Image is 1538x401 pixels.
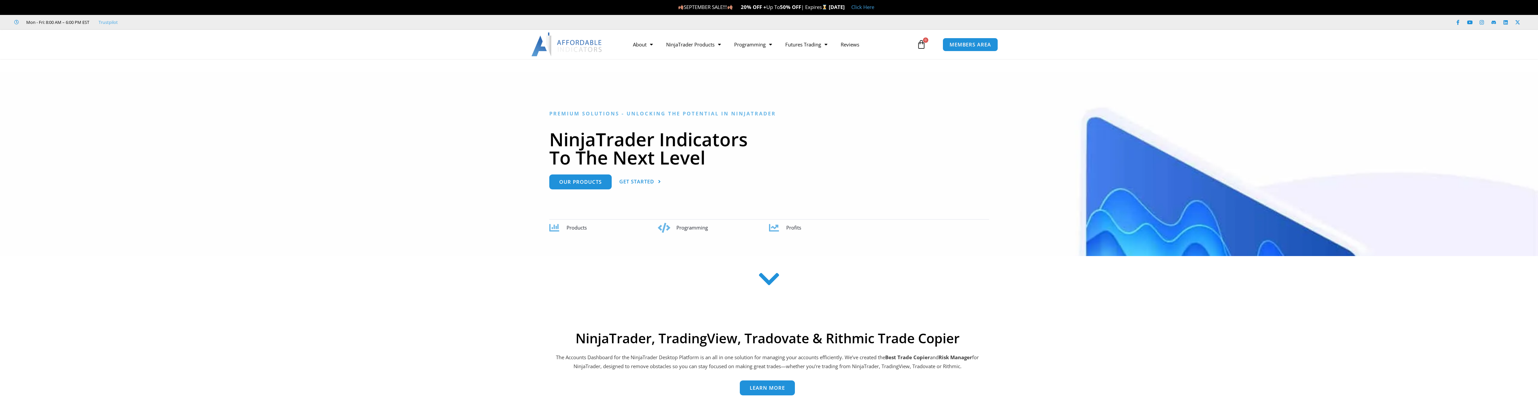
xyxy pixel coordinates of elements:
[750,385,785,390] span: Learn more
[822,5,827,10] img: ⌛
[829,4,845,10] strong: [DATE]
[555,330,980,346] h2: NinjaTrader, TradingView, Tradovate & Rithmic Trade Copier
[559,179,602,184] span: Our Products
[549,174,612,189] a: Our Products
[728,37,779,52] a: Programming
[531,33,603,56] img: LogoAI | Affordable Indicators – NinjaTrader
[626,37,659,52] a: About
[907,35,936,54] a: 0
[659,37,728,52] a: NinjaTrader Products
[851,4,874,10] a: Click Here
[678,5,683,10] img: 🍂
[555,353,980,371] p: The Accounts Dashboard for the NinjaTrader Desktop Platform is an all in one solution for managin...
[780,4,801,10] strong: 50% OFF
[676,224,708,231] span: Programming
[549,110,989,117] h6: Premium Solutions - Unlocking the Potential in NinjaTrader
[567,224,587,231] span: Products
[619,179,654,184] span: Get Started
[939,354,972,361] strong: Risk Manager
[728,5,732,10] img: 🍂
[99,18,118,26] a: Trustpilot
[779,37,834,52] a: Futures Trading
[885,354,930,361] b: Best Trade Copier
[786,224,801,231] span: Profits
[549,130,989,167] h1: NinjaTrader Indicators To The Next Level
[619,174,661,189] a: Get Started
[740,380,795,395] a: Learn more
[678,4,828,10] span: SEPTEMBER SALE!!! Up To | Expires
[741,4,766,10] strong: 20% OFF +
[25,18,89,26] span: Mon - Fri: 8:00 AM – 6:00 PM EST
[626,37,915,52] nav: Menu
[923,37,928,43] span: 0
[950,42,991,47] span: MEMBERS AREA
[943,38,998,51] a: MEMBERS AREA
[834,37,866,52] a: Reviews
